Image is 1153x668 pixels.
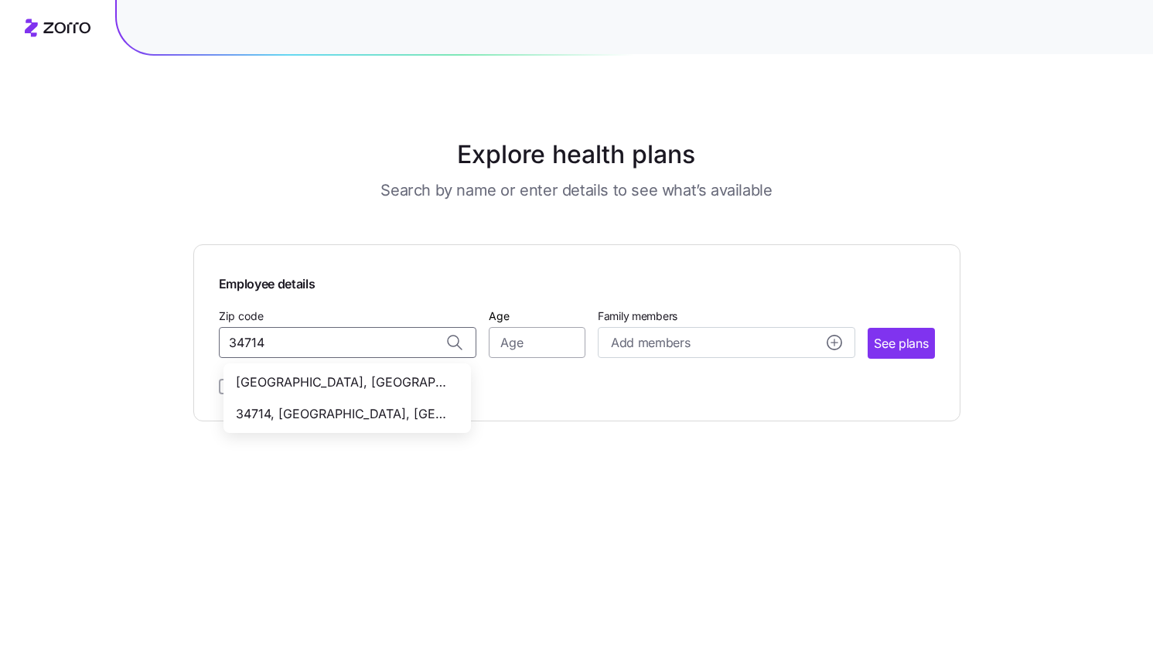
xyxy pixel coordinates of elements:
[611,333,690,353] span: Add members
[598,327,855,358] button: Add membersadd icon
[236,404,452,424] span: 34714, [GEOGRAPHIC_DATA], [GEOGRAPHIC_DATA]
[827,335,842,350] svg: add icon
[380,179,772,201] h3: Search by name or enter details to see what’s available
[489,327,585,358] input: Age
[219,270,935,294] span: Employee details
[874,334,928,353] span: See plans
[868,328,934,359] button: See plans
[219,308,264,325] label: Zip code
[489,308,510,325] label: Age
[219,327,476,358] input: Zip code
[236,373,452,392] span: [GEOGRAPHIC_DATA], [GEOGRAPHIC_DATA]
[598,308,855,324] span: Family members
[231,136,922,173] h1: Explore health plans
